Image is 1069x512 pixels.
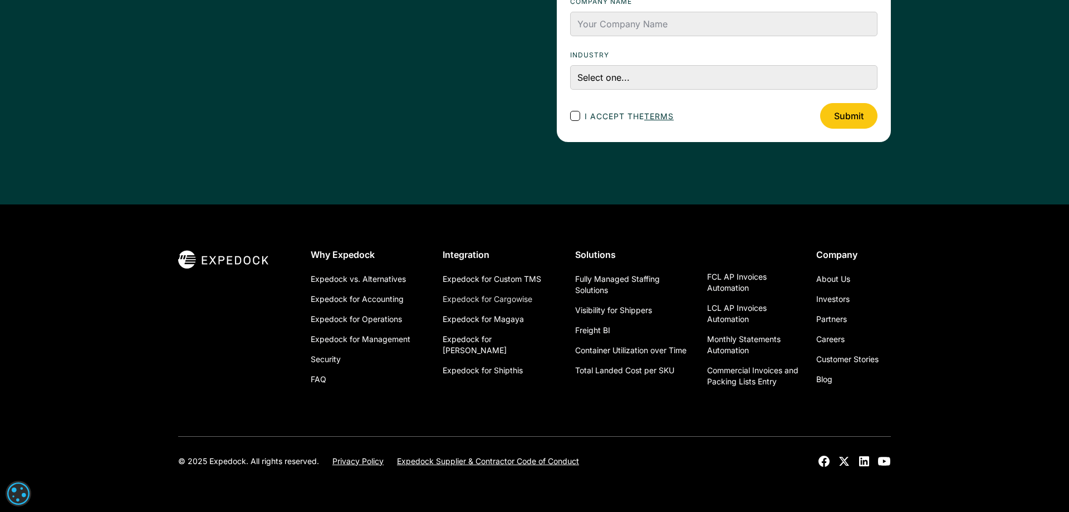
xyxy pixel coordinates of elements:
[575,340,686,360] a: Container Utilization over Time
[820,103,877,129] input: Submit
[575,249,690,260] div: Solutions
[443,289,532,309] a: Expedock for Cargowise
[570,50,877,61] label: Industry
[816,349,879,369] a: Customer Stories
[311,309,402,329] a: Expedock for Operations
[575,269,690,300] a: Fully Managed Staffing Solutions
[332,456,384,467] a: Privacy Policy
[816,369,832,389] a: Blog
[816,329,845,349] a: Careers
[570,12,877,36] input: Your Company Name
[311,369,326,389] a: FAQ
[707,267,798,298] a: FCL AP Invoices Automation
[575,360,674,381] a: Total Landed Cost per SKU
[178,456,319,467] div: © 2025 Expedock. All rights reserved.
[443,309,524,329] a: Expedock for Magaya
[575,300,652,320] a: Visibility for Shippers
[816,249,891,260] div: Company
[816,269,850,289] a: About Us
[707,360,798,392] a: Commercial Invoices and Packing Lists Entry
[311,329,410,349] a: Expedock for Management
[816,309,847,329] a: Partners
[311,349,341,369] a: Security
[311,269,406,289] a: Expedock vs. Alternatives
[707,329,798,360] a: Monthly Statements Automation
[397,456,579,467] a: Expedock Supplier & Contractor Code of Conduct
[816,289,850,309] a: Investors
[575,320,610,340] a: Freight BI
[585,110,674,122] span: I accept the
[311,249,425,260] div: Why Expedock
[443,360,523,381] a: Expedock for Shipthis
[443,269,541,289] a: Expedock for Custom TMS
[443,329,557,360] a: Expedock for [PERSON_NAME]
[311,289,404,309] a: Expedock for Accounting
[884,392,1069,512] iframe: Chat Widget
[443,249,557,260] div: Integration
[644,111,674,121] a: terms
[707,298,798,329] a: LCL AP Invoices Automation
